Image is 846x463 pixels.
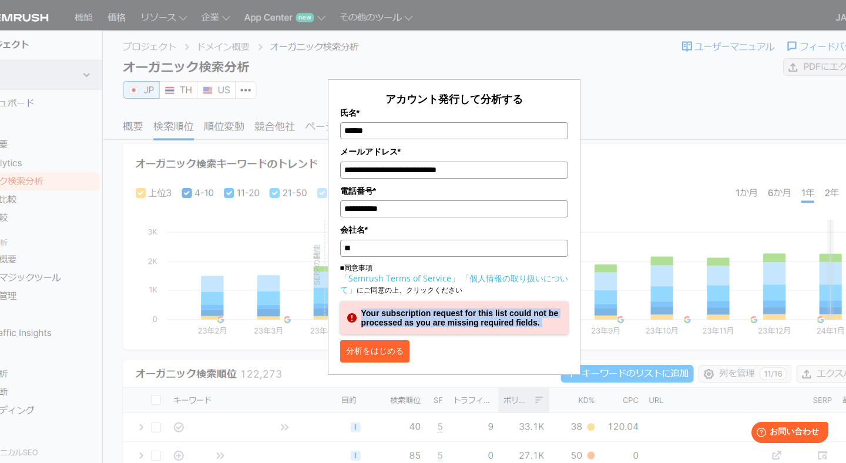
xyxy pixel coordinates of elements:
[340,273,568,295] a: 「個人情報の取り扱いについて」
[340,340,409,363] button: 分析をはじめる
[741,417,833,450] iframe: Help widget launcher
[340,263,568,296] p: ■同意事項 にご同意の上、クリックください
[385,92,523,106] span: アカウント発行して分析する
[340,301,568,334] div: Your subscription request for this list could not be processed as you are missing required fields.
[340,145,568,158] label: メールアドレス*
[340,273,459,284] a: 「Semrush Terms of Service」
[340,184,568,197] label: 電話番号*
